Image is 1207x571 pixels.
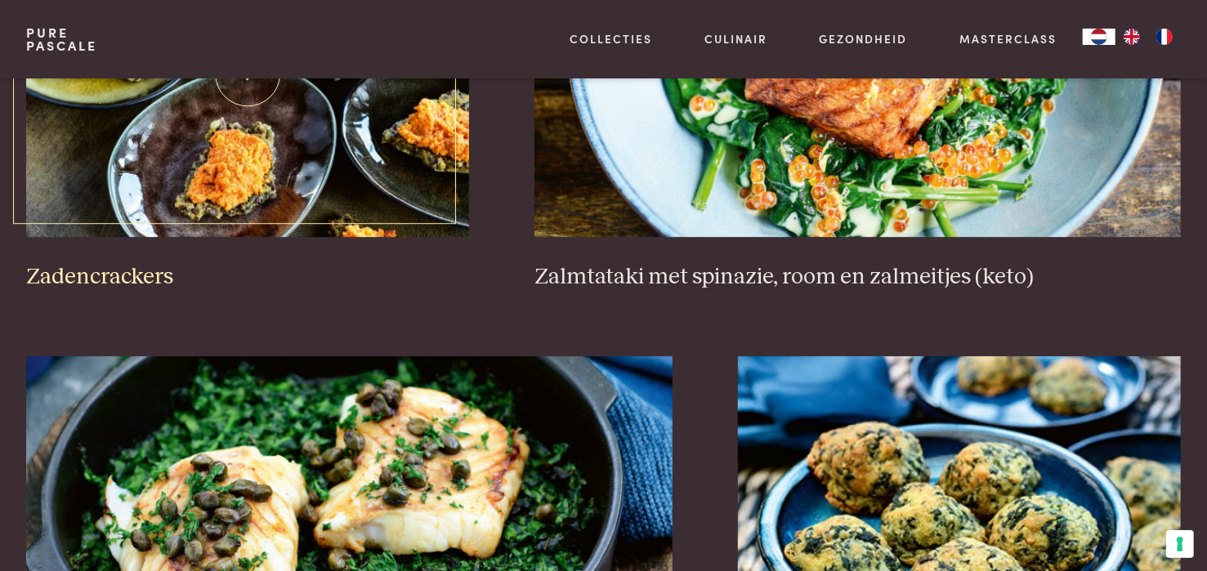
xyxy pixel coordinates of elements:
[1115,29,1148,45] a: EN
[959,30,1057,47] a: Masterclass
[1083,29,1115,45] div: Language
[1115,29,1181,45] ul: Language list
[704,30,767,47] a: Culinair
[26,26,97,52] a: PurePascale
[1148,29,1181,45] a: FR
[534,263,1181,292] h3: Zalmtataki met spinazie, room en zalmeitjes (keto)
[26,263,469,292] h3: Zadencrackers
[1083,29,1181,45] aside: Language selected: Nederlands
[1083,29,1115,45] a: NL
[820,30,908,47] a: Gezondheid
[570,30,652,47] a: Collecties
[1166,530,1194,558] button: Uw voorkeuren voor toestemming voor trackingtechnologieën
